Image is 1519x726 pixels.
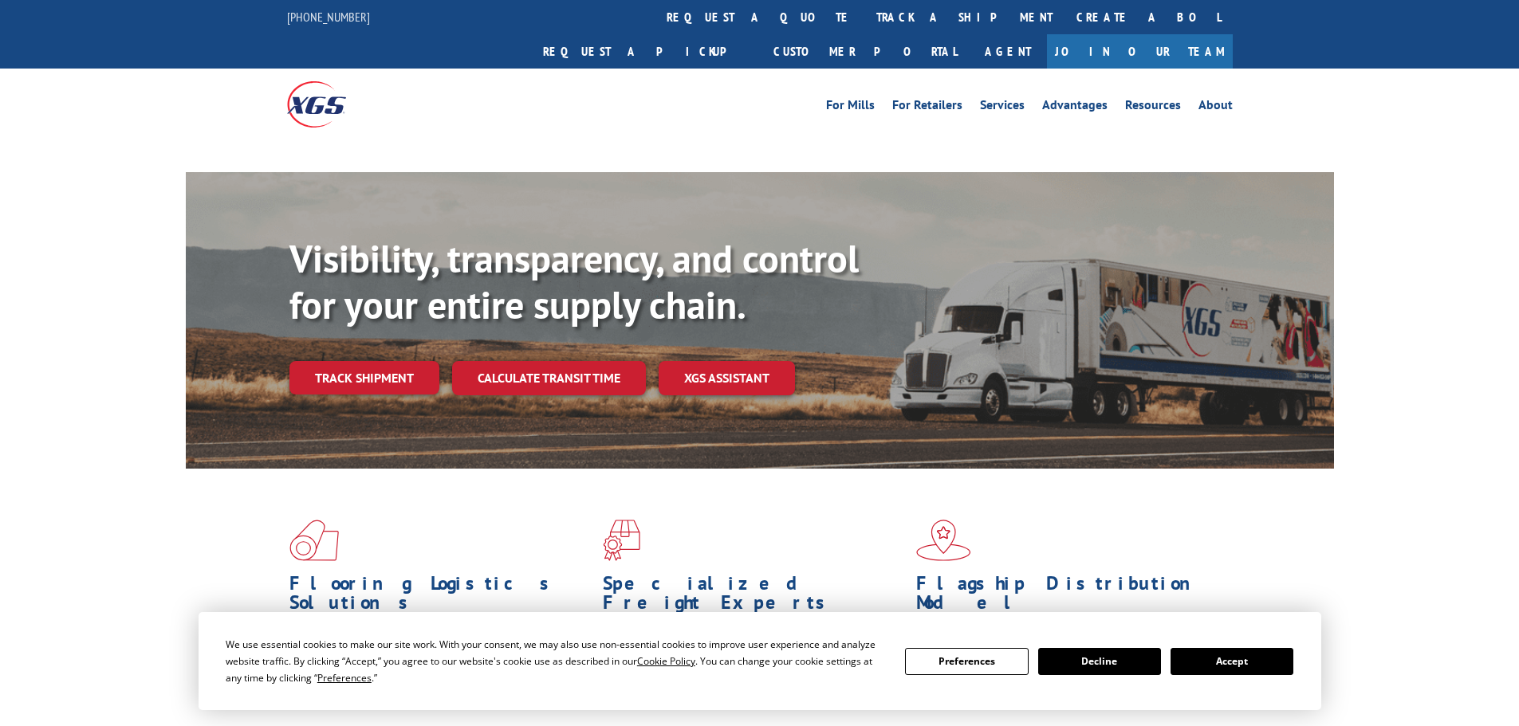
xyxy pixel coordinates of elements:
[969,34,1047,69] a: Agent
[892,99,962,116] a: For Retailers
[1198,99,1233,116] a: About
[603,574,904,620] h1: Specialized Freight Experts
[289,233,859,329] b: Visibility, transparency, and control for your entire supply chain.
[452,361,646,395] a: Calculate transit time
[761,34,969,69] a: Customer Portal
[916,574,1218,620] h1: Flagship Distribution Model
[1038,648,1161,675] button: Decline
[905,648,1028,675] button: Preferences
[826,99,875,116] a: For Mills
[637,654,695,668] span: Cookie Policy
[199,612,1321,710] div: Cookie Consent Prompt
[659,361,795,395] a: XGS ASSISTANT
[289,574,591,620] h1: Flooring Logistics Solutions
[916,520,971,561] img: xgs-icon-flagship-distribution-model-red
[1125,99,1181,116] a: Resources
[289,520,339,561] img: xgs-icon-total-supply-chain-intelligence-red
[980,99,1025,116] a: Services
[1171,648,1293,675] button: Accept
[226,636,886,686] div: We use essential cookies to make our site work. With your consent, we may also use non-essential ...
[1047,34,1233,69] a: Join Our Team
[531,34,761,69] a: Request a pickup
[1042,99,1108,116] a: Advantages
[603,520,640,561] img: xgs-icon-focused-on-flooring-red
[289,361,439,394] a: Track shipment
[287,9,370,25] a: [PHONE_NUMBER]
[317,671,372,685] span: Preferences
